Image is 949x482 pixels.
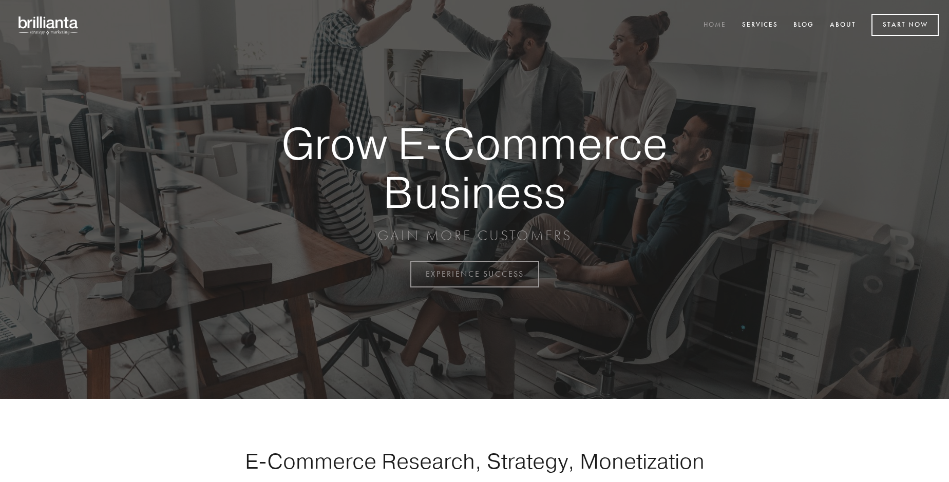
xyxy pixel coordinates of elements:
img: brillianta - research, strategy, marketing [10,10,87,40]
a: Services [735,17,785,34]
a: Start Now [871,14,939,36]
p: GAIN MORE CUSTOMERS [245,226,704,245]
a: EXPERIENCE SUCCESS [410,261,539,287]
strong: Grow E-Commerce Business [245,119,704,216]
a: Home [697,17,733,34]
a: About [823,17,863,34]
a: Blog [787,17,821,34]
h1: E-Commerce Research, Strategy, Monetization [213,448,736,474]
